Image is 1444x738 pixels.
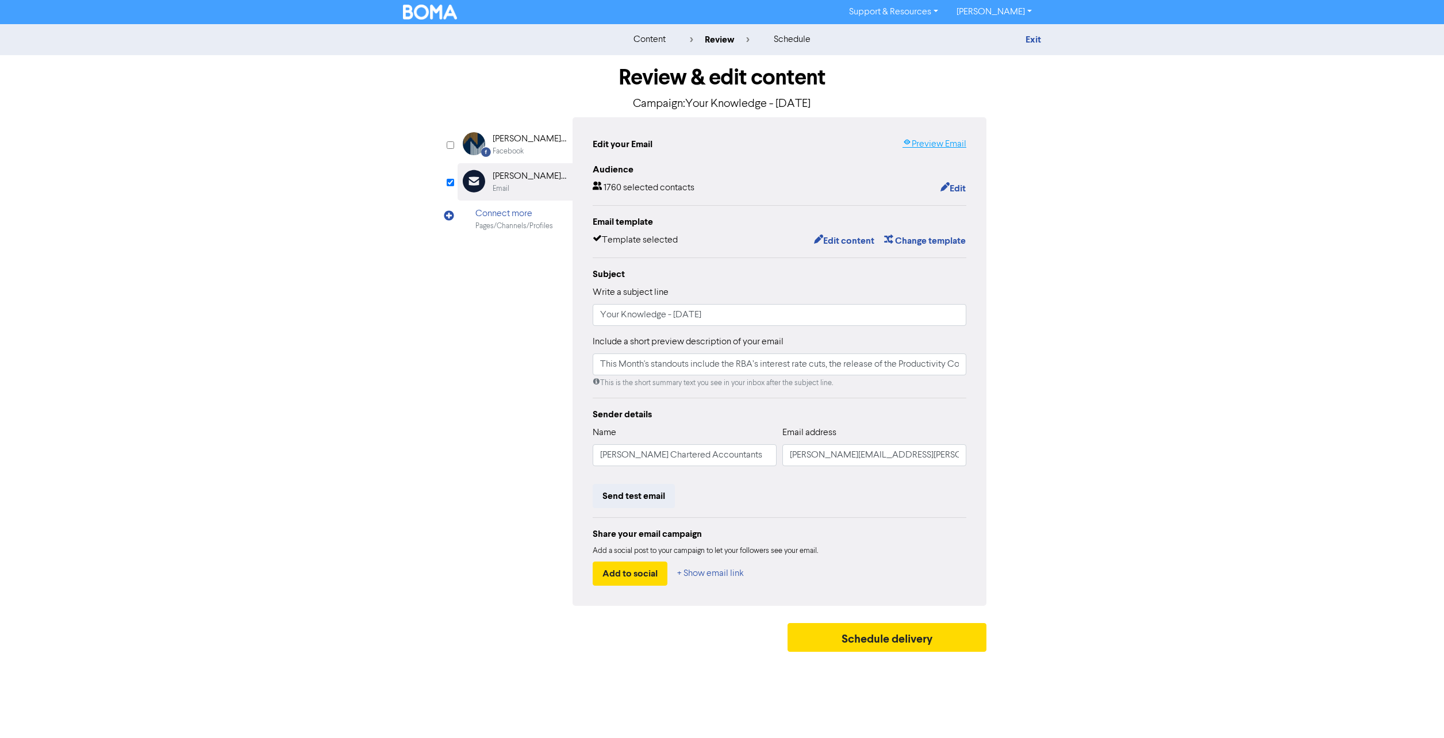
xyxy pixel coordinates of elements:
[463,132,485,155] img: Facebook
[593,137,652,151] div: Edit your Email
[593,286,669,299] label: Write a subject line
[458,95,986,113] p: Campaign: Your Knowledge - [DATE]
[458,201,573,238] div: Connect morePages/Channels/Profiles
[458,163,573,201] div: [PERSON_NAME] AccountantsEmail
[593,408,966,421] div: Sender details
[593,527,966,541] div: Share your email campaign
[633,33,666,47] div: content
[475,207,553,221] div: Connect more
[677,562,744,586] button: + Show email link
[840,3,947,21] a: Support & Resources
[1026,34,1041,45] a: Exit
[940,181,966,196] button: Edit
[593,233,678,248] div: Template selected
[884,233,966,248] button: Change template
[458,126,573,163] div: Facebook [PERSON_NAME] Accountants and Business AdvisorsFacebook
[593,181,694,196] div: 1760 selected contacts
[813,233,875,248] button: Edit content
[593,335,784,349] label: Include a short preview description of your email
[593,215,966,229] div: Email template
[593,545,966,557] div: Add a social post to your campaign to let your followers see your email.
[493,132,566,146] div: [PERSON_NAME] Accountants and Business Advisors
[690,33,750,47] div: review
[403,5,457,20] img: BOMA Logo
[903,137,966,151] a: Preview Email
[593,378,966,389] div: This is the short summary text you see in your inbox after the subject line.
[782,426,836,440] label: Email address
[774,33,811,47] div: schedule
[593,267,966,281] div: Subject
[458,64,986,91] h1: Review & edit content
[493,170,566,183] div: [PERSON_NAME] Accountants
[947,3,1041,21] a: [PERSON_NAME]
[788,623,986,652] button: Schedule delivery
[475,221,553,232] div: Pages/Channels/Profiles
[593,484,675,508] button: Send test email
[493,183,509,194] div: Email
[1387,683,1444,738] iframe: Chat Widget
[593,163,966,176] div: Audience
[493,146,524,157] div: Facebook
[593,426,616,440] label: Name
[593,562,667,586] button: Add to social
